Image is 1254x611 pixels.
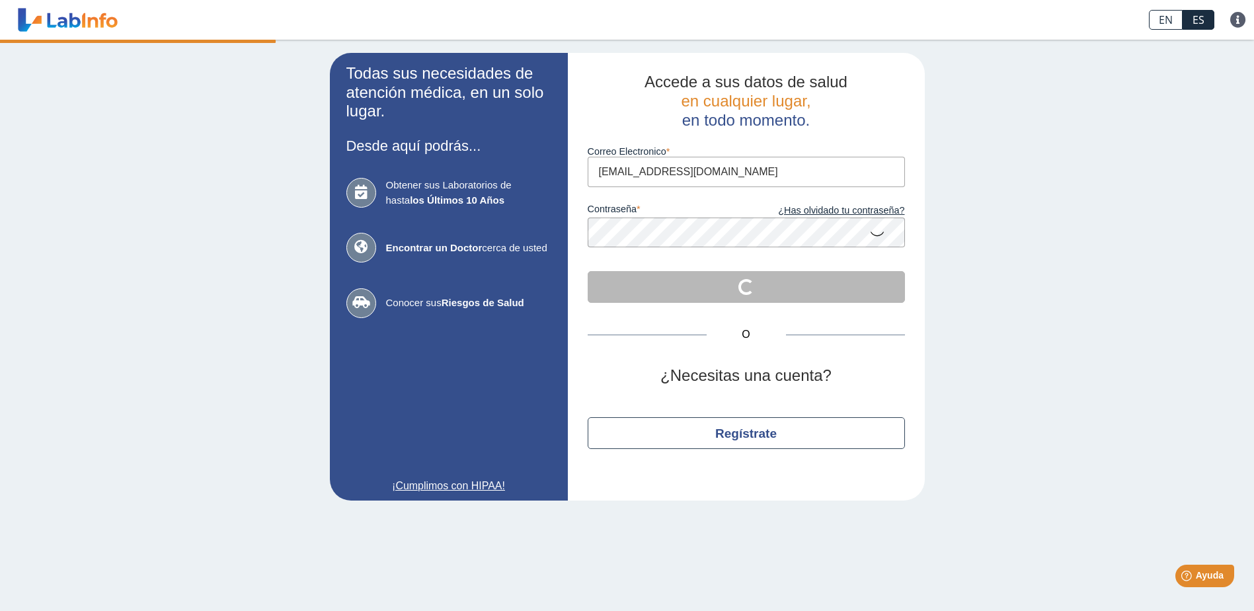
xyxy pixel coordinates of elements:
b: los Últimos 10 Años [410,194,504,206]
iframe: Help widget launcher [1136,559,1239,596]
span: O [707,327,786,343]
span: en cualquier lugar, [681,92,810,110]
span: Obtener sus Laboratorios de hasta [386,178,551,208]
label: contraseña [588,204,746,218]
h2: Todas sus necesidades de atención médica, en un solo lugar. [346,64,551,121]
a: EN [1149,10,1183,30]
h3: Desde aquí podrás... [346,138,551,154]
span: Conocer sus [386,296,551,311]
span: Accede a sus datos de salud [645,73,847,91]
b: Encontrar un Doctor [386,242,483,253]
a: ¿Has olvidado tu contraseña? [746,204,905,218]
button: Regístrate [588,417,905,449]
label: Correo Electronico [588,146,905,157]
span: cerca de usted [386,241,551,256]
a: ¡Cumplimos con HIPAA! [346,478,551,494]
b: Riesgos de Salud [442,297,524,308]
a: ES [1183,10,1214,30]
h2: ¿Necesitas una cuenta? [588,366,905,386]
span: en todo momento. [682,111,810,129]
